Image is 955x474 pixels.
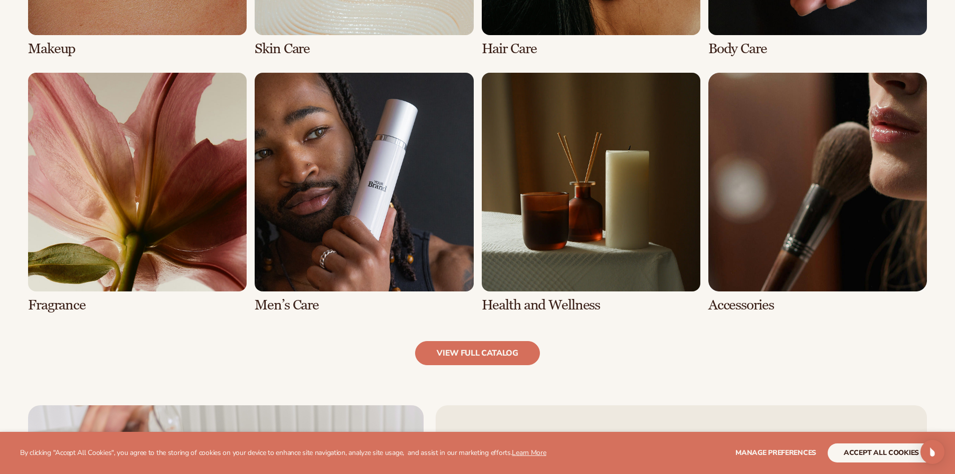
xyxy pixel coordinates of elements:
span: Manage preferences [735,448,816,457]
div: 7 / 8 [482,73,700,313]
button: Manage preferences [735,443,816,462]
p: By clicking "Accept All Cookies", you agree to the storing of cookies on your device to enhance s... [20,449,546,457]
h3: Hair Care [482,41,700,57]
button: accept all cookies [828,443,935,462]
h3: Skin Care [255,41,473,57]
div: 5 / 8 [28,73,247,313]
h3: Body Care [708,41,927,57]
div: 8 / 8 [708,73,927,313]
h3: Makeup [28,41,247,57]
div: Open Intercom Messenger [920,440,944,464]
a: Learn More [512,448,546,457]
div: 6 / 8 [255,73,473,313]
a: view full catalog [415,341,540,365]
